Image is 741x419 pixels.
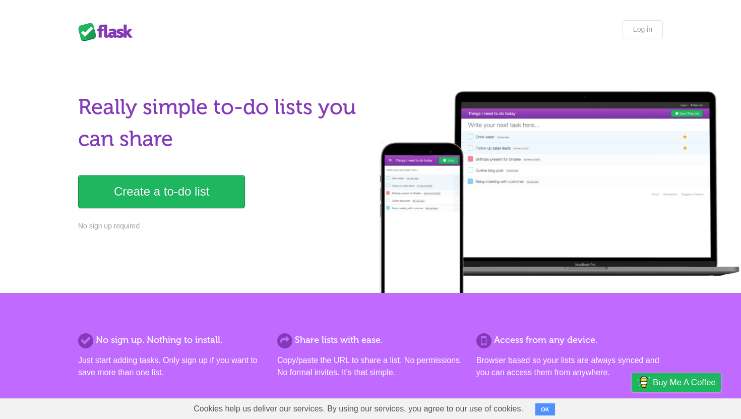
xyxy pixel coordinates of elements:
a: Buy me a coffee [632,373,721,392]
h2: No sign up. Nothing to install. [78,333,265,347]
h2: Share lists with ease. [277,333,464,347]
p: Copy/paste the URL to share a list. No permissions. No formal invites. It's that simple. [277,354,464,379]
span: Cookies help us deliver our services. By using our services, you agree to our use of cookies. [183,399,533,419]
p: No sign up required [78,221,364,231]
img: Buy me a coffee [637,374,650,391]
h1: Really simple to-do lists you can share [78,91,364,155]
button: OK [535,403,555,415]
div: Flask Lists [78,23,139,41]
a: Create a to-do list [78,175,245,208]
p: Browser based so your lists are always synced and you can access them from anywhere. [476,354,663,379]
h2: Access from any device. [476,333,663,347]
p: Just start adding tasks. Only sign up if you want to save more than one list. [78,354,265,379]
span: Buy me a coffee [653,374,716,391]
a: Log in [623,20,663,38]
